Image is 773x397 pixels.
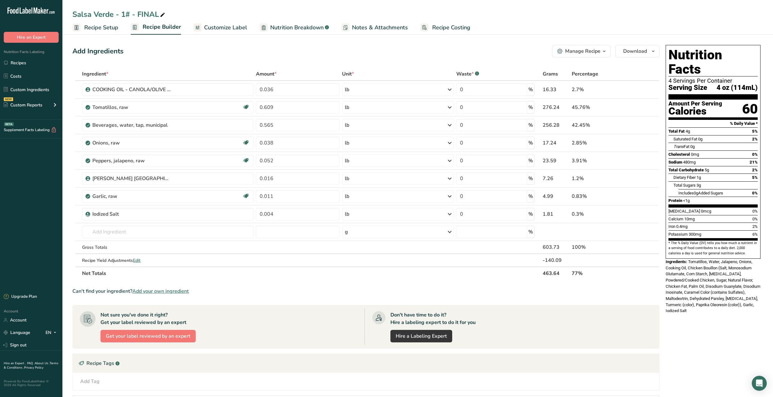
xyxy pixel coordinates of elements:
[543,157,569,164] div: 23.59
[572,121,627,129] div: 42.45%
[752,137,758,141] span: 2%
[543,70,558,78] span: Grams
[543,193,569,200] div: 4.99
[345,210,349,218] div: lb
[668,209,700,213] span: [MEDICAL_DATA]
[750,160,758,164] span: 21%
[673,144,689,149] span: Fat
[92,104,170,111] div: Tomatillos, raw
[752,152,758,157] span: 0%
[133,257,140,263] span: Edit
[752,217,758,221] span: 0%
[543,139,569,147] div: 17.24
[345,86,349,93] div: lb
[668,160,682,164] span: Sodium
[27,361,35,365] a: FAQ .
[46,329,59,336] div: EN
[668,168,704,172] span: Total Carbohydrate
[705,168,709,172] span: 5g
[686,129,690,134] span: 4g
[35,361,50,365] a: About Us .
[341,21,408,35] a: Notes & Attachments
[100,330,196,342] button: Get your label reviewed by an expert
[345,121,349,129] div: lb
[72,287,659,295] div: Can't find your ingredient?
[668,241,758,256] section: * The % Daily Value (DV) tells you how much a nutrient in a serving of food contributes to a dail...
[668,84,707,92] span: Serving Size
[420,21,470,35] a: Recipe Costing
[572,86,627,93] div: 2.7%
[432,23,470,32] span: Recipe Costing
[342,70,354,78] span: Unit
[668,101,722,107] div: Amount Per Serving
[697,183,701,188] span: 3g
[204,23,247,32] span: Customize Label
[82,226,253,238] input: Add Ingredient
[543,243,569,251] div: 603.73
[668,120,758,127] section: % Daily Value *
[572,104,627,111] div: 45.76%
[572,157,627,164] div: 3.91%
[673,137,697,141] span: Saturated Fat
[673,175,696,180] span: Dietary Fiber
[752,168,758,172] span: 2%
[668,198,682,203] span: Protein
[390,311,476,326] div: Don't have time to do it? Hire a labeling expert to do it for you
[543,86,569,93] div: 16.33
[668,107,722,116] div: Calories
[717,84,758,92] span: 4 oz (114mL)
[742,101,758,117] div: 60
[352,23,408,32] span: Notes & Attachments
[552,45,610,57] button: Manage Recipe
[572,243,627,251] div: 100%
[260,21,329,35] a: Nutrition Breakdown
[676,224,687,229] span: 0.4mg
[73,354,659,373] div: Recipe Tags
[691,152,699,157] span: 0mg
[543,210,569,218] div: 1.81
[84,23,118,32] span: Recipe Setup
[668,232,688,237] span: Potassium
[623,47,647,55] span: Download
[543,257,569,264] div: -140.09
[570,267,628,280] th: 77%
[543,104,569,111] div: 276.24
[143,23,181,31] span: Recipe Builder
[694,191,698,195] span: 0g
[256,70,276,78] span: Amount
[572,193,627,200] div: 0.83%
[4,97,13,101] div: NEW
[752,191,758,195] span: 0%
[92,139,170,147] div: Onions, raw
[572,175,627,182] div: 1.2%
[270,23,324,32] span: Nutrition Breakdown
[697,175,701,180] span: 1g
[82,70,108,78] span: Ingredient
[689,232,701,237] span: 300mg
[701,209,711,213] span: 0mcg
[684,217,695,221] span: 10mg
[683,160,696,164] span: 480mg
[572,70,598,78] span: Percentage
[345,139,349,147] div: lb
[4,361,58,370] a: Terms & Conditions .
[4,380,59,387] div: Powered By FoodLabelMaker © 2025 All Rights Reserved
[92,193,170,200] div: Garlic, raw
[92,175,170,182] div: [PERSON_NAME] [GEOGRAPHIC_DATA] - CALDO DE POLLO
[100,311,186,326] div: Not sure you've done it right? Get your label reviewed by an expert
[668,152,690,157] span: Cholesterol
[106,332,190,340] span: Get your label reviewed by an expert
[543,121,569,129] div: 256.28
[752,209,758,213] span: 0%
[4,102,42,108] div: Custom Reports
[668,78,758,84] div: 4 Servings Per Container
[92,121,170,129] div: Beverages, water, tap, municipal
[668,48,758,76] h1: Nutrition Facts
[565,47,600,55] div: Manage Recipe
[193,21,247,35] a: Customize Label
[345,104,349,111] div: lb
[752,175,758,180] span: 5%
[82,244,253,251] div: Gross Totals
[80,378,100,385] div: Add Tag
[541,267,570,280] th: 463.64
